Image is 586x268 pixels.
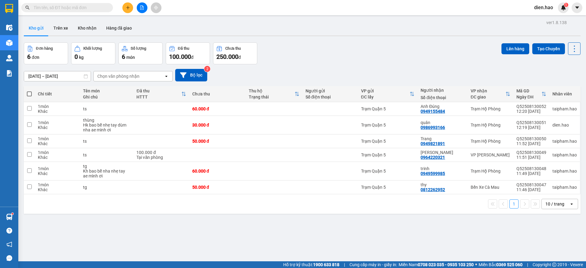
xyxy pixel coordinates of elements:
[552,152,577,157] div: taipham.hao
[24,71,91,81] input: Select a date range.
[516,171,546,176] div: 11:49 [DATE]
[471,152,510,157] div: VP [PERSON_NAME]
[38,182,77,187] div: 1 món
[283,261,339,268] span: Hỗ trợ kỹ thuật:
[71,42,115,64] button: Khối lượng0kg
[471,139,510,144] div: Trạm Hộ Phòng
[83,169,130,178] div: Kh bao bể nha nhẹ tay ae mình ơi
[131,46,146,51] div: Số lượng
[83,88,130,93] div: Tên món
[169,53,191,60] span: 100.000
[49,21,73,35] button: Trên xe
[24,42,68,64] button: Đơn hàng6đơn
[6,24,13,31] img: warehouse-icon
[122,53,125,60] span: 6
[73,21,101,35] button: Kho nhận
[122,2,133,13] button: plus
[529,4,558,11] span: dien.hao
[151,2,161,13] button: aim
[178,46,189,51] div: Đã thu
[421,120,465,125] div: quân
[475,263,477,266] span: ⚪️
[12,213,13,215] sup: 1
[468,86,513,102] th: Toggle SortBy
[501,43,529,54] button: Lên hàng
[36,46,53,51] div: Đơn hàng
[137,2,147,13] button: file-add
[552,106,577,111] div: taipham.hao
[361,139,415,144] div: Trạm Quận 5
[561,5,566,10] img: icon-new-feature
[471,169,510,173] div: Trạm Hộ Phòng
[225,46,241,51] div: Chưa thu
[545,201,564,207] div: 10 / trang
[38,120,77,125] div: 1 món
[361,106,415,111] div: Trạm Quận 5
[421,109,445,114] div: 0949155484
[38,155,77,160] div: Khác
[516,136,546,141] div: Q52508130050
[6,70,13,77] img: solution-icon
[6,55,13,61] img: warehouse-icon
[83,95,130,99] div: Ghi chú
[38,171,77,176] div: Khác
[313,262,339,267] strong: 1900 633 818
[249,95,294,99] div: Trạng thái
[421,88,465,93] div: Người nhận
[34,4,106,11] input: Tìm tên, số ĐT hoặc mã đơn
[38,150,77,155] div: 1 món
[532,43,565,54] button: Tạo Chuyến
[38,141,77,146] div: Khác
[516,109,546,114] div: 12:20 [DATE]
[552,139,577,144] div: taipham.hao
[83,123,130,132] div: Hk bao bể nhẹ tay dùm nha ae mình ơi
[136,95,181,99] div: HTTT
[516,182,546,187] div: Q52508130047
[516,166,546,171] div: Q52508130048
[6,228,12,234] span: question-circle
[192,139,243,144] div: 50.000 đ
[565,3,567,7] span: 1
[569,202,574,206] svg: open
[471,185,510,190] div: Bến Xe Cà Mau
[546,19,567,26] div: ver 1.8.138
[552,91,577,96] div: Nhân viên
[27,53,31,60] span: 6
[136,88,181,93] div: Đã thu
[6,241,12,247] span: notification
[496,262,523,267] strong: 0369 525 060
[421,150,465,155] div: Vương
[38,109,77,114] div: Khác
[421,95,465,100] div: Số điện thoại
[527,261,528,268] span: |
[421,171,445,176] div: 0949599985
[164,74,169,79] svg: open
[516,104,546,109] div: Q52508130052
[421,125,445,130] div: 0986993166
[126,55,135,60] span: món
[516,88,541,93] div: Mã GD
[192,106,243,111] div: 60.000 đ
[421,166,465,171] div: trinh
[471,106,510,111] div: Trạm Hộ Phòng
[516,120,546,125] div: Q52508130051
[166,42,210,64] button: Đã thu100.000đ
[38,91,77,96] div: Chi tiết
[361,185,415,190] div: Trạm Quận 5
[83,106,130,111] div: ts
[361,169,415,173] div: Trạm Quận 5
[552,185,577,190] div: taipham.hao
[421,141,445,146] div: 0949821891
[574,5,580,10] span: caret-down
[471,88,505,93] div: VP nhận
[154,5,158,10] span: aim
[6,40,13,46] img: warehouse-icon
[191,55,194,60] span: đ
[32,55,39,60] span: đơn
[306,95,355,99] div: Số điện thoại
[509,199,519,209] button: 1
[118,42,163,64] button: Số lượng6món
[238,55,241,60] span: đ
[38,104,77,109] div: 1 món
[97,73,139,79] div: Chọn văn phòng nhận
